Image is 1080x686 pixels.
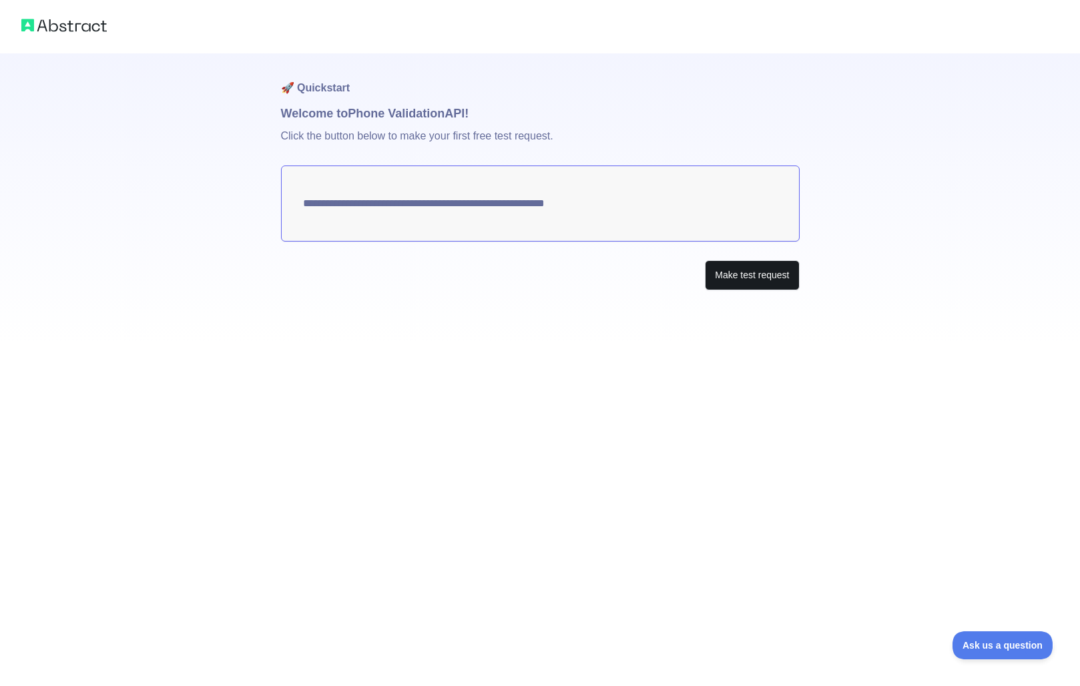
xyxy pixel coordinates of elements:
[953,631,1053,659] iframe: Toggle Customer Support
[281,104,800,123] h1: Welcome to Phone Validation API!
[705,260,799,290] button: Make test request
[281,53,800,104] h1: 🚀 Quickstart
[21,16,107,35] img: Abstract logo
[281,123,800,165] p: Click the button below to make your first free test request.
